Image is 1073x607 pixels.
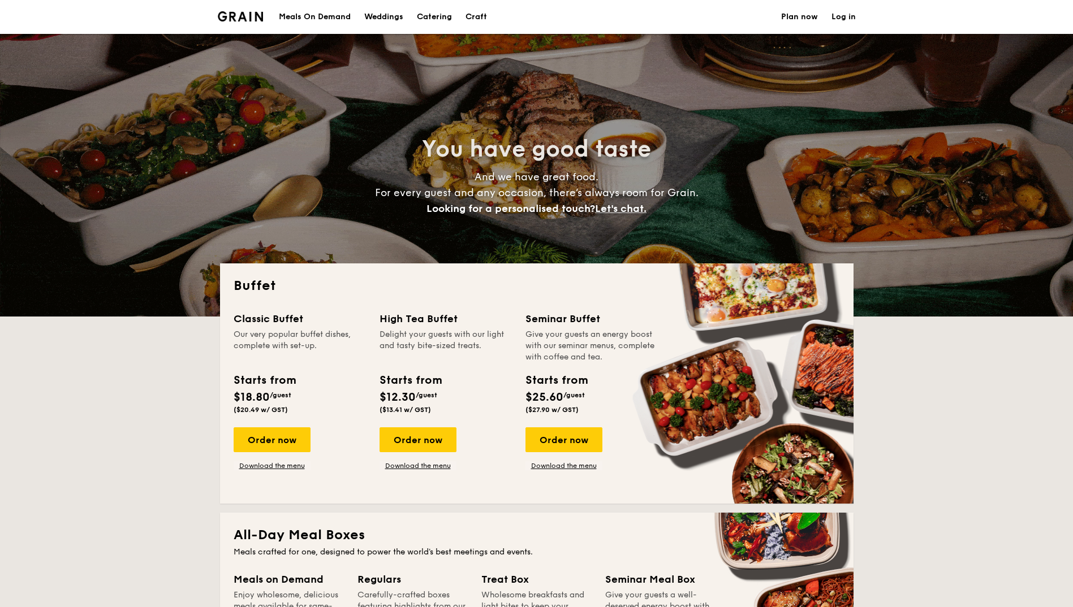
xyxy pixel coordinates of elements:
[234,391,270,404] span: $18.80
[218,11,264,21] img: Grain
[426,202,595,215] span: Looking for a personalised touch?
[234,427,311,452] div: Order now
[525,391,563,404] span: $25.60
[380,372,441,389] div: Starts from
[525,406,579,414] span: ($27.90 w/ GST)
[380,461,456,470] a: Download the menu
[525,427,602,452] div: Order now
[234,329,366,363] div: Our very popular buffet dishes, complete with set-up.
[234,406,288,414] span: ($20.49 w/ GST)
[525,372,587,389] div: Starts from
[270,391,291,399] span: /guest
[375,171,699,215] span: And we have great food. For every guest and any occasion, there’s always room for Grain.
[525,311,658,327] div: Seminar Buffet
[234,311,366,327] div: Classic Buffet
[595,202,647,215] span: Let's chat.
[380,427,456,452] div: Order now
[218,11,264,21] a: Logotype
[234,547,840,558] div: Meals crafted for one, designed to power the world's best meetings and events.
[525,329,658,363] div: Give your guests an energy boost with our seminar menus, complete with coffee and tea.
[357,571,468,587] div: Regulars
[605,571,716,587] div: Seminar Meal Box
[481,571,592,587] div: Treat Box
[234,526,840,544] h2: All-Day Meal Boxes
[234,571,344,587] div: Meals on Demand
[234,461,311,470] a: Download the menu
[234,372,295,389] div: Starts from
[234,277,840,295] h2: Buffet
[525,461,602,470] a: Download the menu
[563,391,585,399] span: /guest
[380,391,416,404] span: $12.30
[380,311,512,327] div: High Tea Buffet
[380,329,512,363] div: Delight your guests with our light and tasty bite-sized treats.
[380,406,431,414] span: ($13.41 w/ GST)
[422,136,651,163] span: You have good taste
[416,391,437,399] span: /guest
